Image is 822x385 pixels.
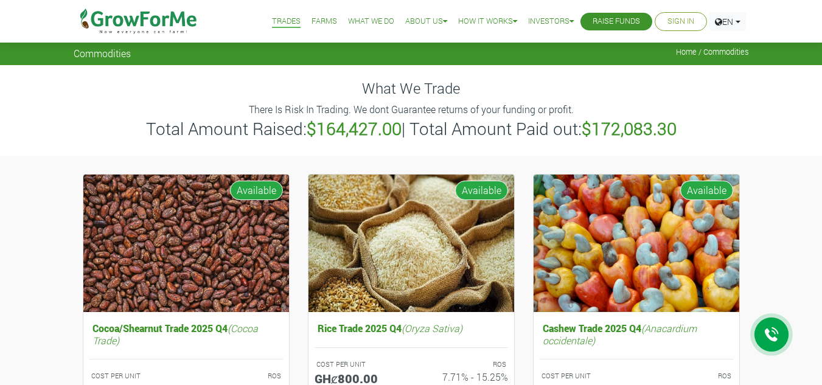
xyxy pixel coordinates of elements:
a: Investors [528,15,574,28]
h3: Total Amount Raised: | Total Amount Paid out: [75,119,747,139]
p: COST PER UNIT [91,371,175,381]
span: Available [230,181,283,200]
p: ROS [422,359,506,370]
p: ROS [647,371,731,381]
a: What We Do [348,15,394,28]
i: (Cocoa Trade) [92,322,258,346]
h5: Rice Trade 2025 Q4 [315,319,508,337]
p: ROS [197,371,281,381]
a: Sign In [667,15,694,28]
img: growforme image [83,175,289,313]
a: EN [709,12,746,31]
img: growforme image [534,175,739,313]
b: $172,083.30 [582,117,677,140]
span: Home / Commodities [676,47,749,57]
i: (Anacardium occidentale) [543,322,697,346]
p: COST PER UNIT [316,359,400,370]
h6: 7.71% - 15.25% [420,371,508,383]
a: Farms [312,15,337,28]
b: $164,427.00 [307,117,402,140]
h5: Cashew Trade 2025 Q4 [540,319,733,349]
a: About Us [405,15,447,28]
p: There Is Risk In Trading. We dont Guarantee returns of your funding or profit. [75,102,747,117]
i: (Oryza Sativa) [402,322,462,335]
img: growforme image [308,175,514,313]
p: COST PER UNIT [542,371,625,381]
span: Available [680,181,733,200]
a: Raise Funds [593,15,640,28]
a: Trades [272,15,301,28]
a: How it Works [458,15,517,28]
span: Commodities [74,47,131,59]
span: Available [455,181,508,200]
h5: Cocoa/Shearnut Trade 2025 Q4 [89,319,283,349]
h4: What We Trade [74,80,749,97]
